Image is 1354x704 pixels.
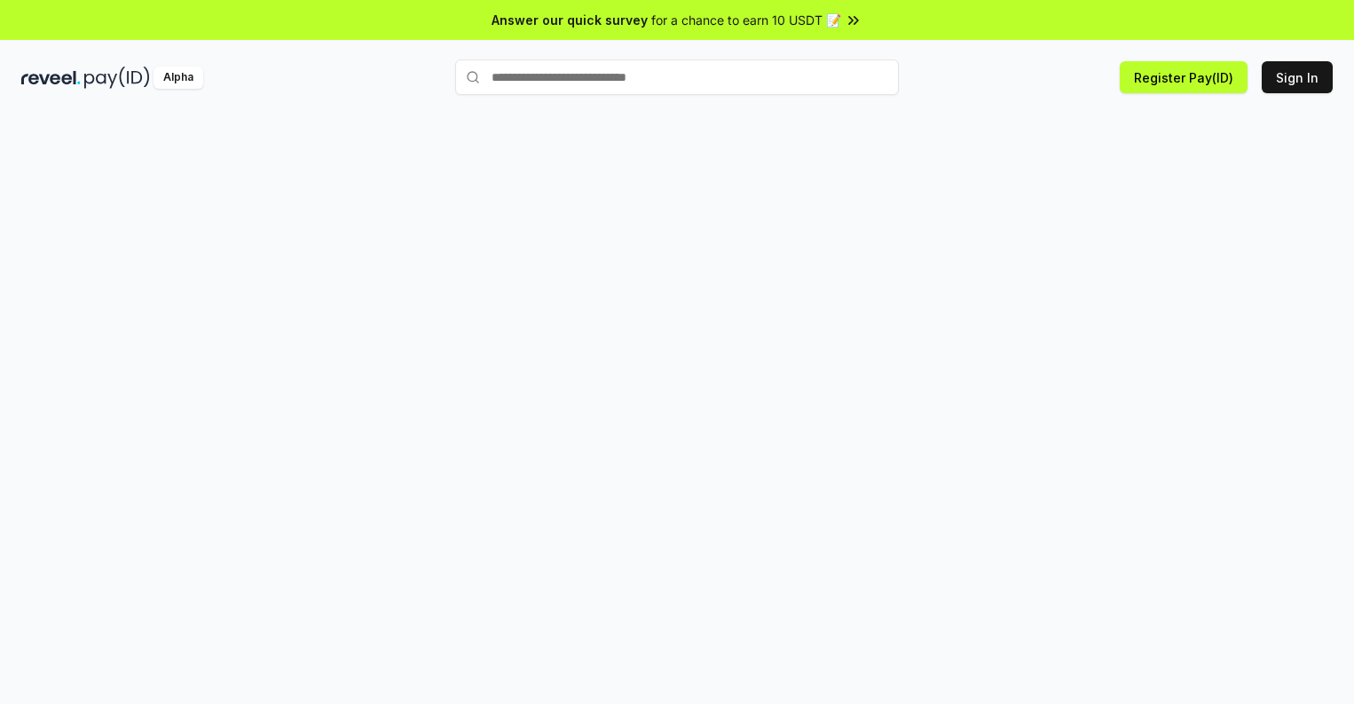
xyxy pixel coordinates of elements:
[1120,61,1248,93] button: Register Pay(ID)
[21,67,81,89] img: reveel_dark
[492,11,648,29] span: Answer our quick survey
[84,67,150,89] img: pay_id
[651,11,841,29] span: for a chance to earn 10 USDT 📝
[1262,61,1333,93] button: Sign In
[154,67,203,89] div: Alpha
